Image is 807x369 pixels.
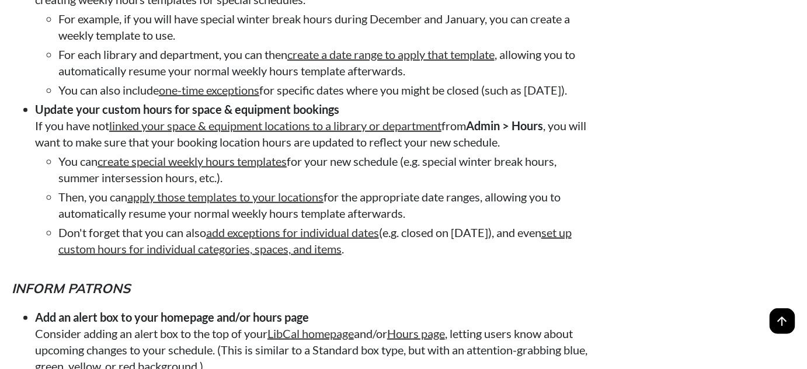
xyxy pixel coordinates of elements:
[58,225,572,256] a: set up custom hours for individual categories, spaces, and items
[109,119,441,133] a: linked your space & equipment locations to a library or department
[770,309,795,323] a: arrow_upward
[127,190,324,204] a: apply those templates to your locations
[35,101,591,257] li: If you have not from , you will want to make sure that your booking location hours are updated to...
[58,46,591,79] li: For each library and department, you can then , allowing you to automatically resume your normal ...
[58,224,591,257] li: Don't forget that you can also (e.g. closed on [DATE]), and even .
[287,47,495,61] a: create a date range to apply that template
[159,83,259,97] a: one-time exceptions
[12,279,591,298] h5: Inform patrons
[466,119,543,133] strong: Admin > Hours
[58,153,591,186] li: You can for your new schedule (e.g. special winter break hours, summer intersession hours, etc.).
[770,308,795,334] span: arrow_upward
[387,326,445,340] a: Hours page
[35,310,309,324] strong: Add an alert box to your homepage and/or hours page
[267,326,354,340] a: LibCal homepage
[58,11,591,43] li: For example, if you will have special winter break hours during December and January, you can cre...
[206,225,379,239] a: add exceptions for individual dates
[98,154,287,168] a: create special weekly hours templates
[58,189,591,221] li: Then, you can for the appropriate date ranges, allowing you to automatically resume your normal w...
[35,102,339,116] strong: Update your custom hours for space & equipment bookings
[58,82,591,98] li: You can also include for specific dates where you might be closed (such as [DATE]).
